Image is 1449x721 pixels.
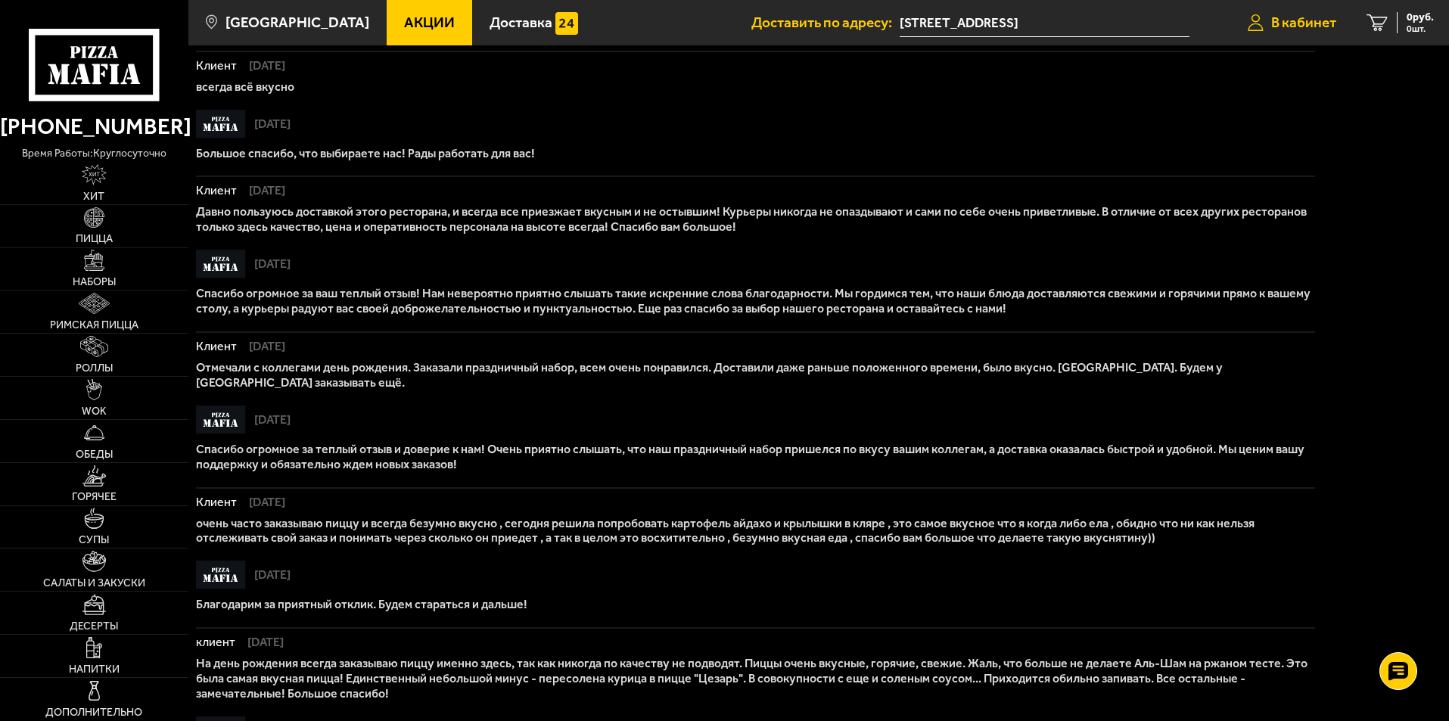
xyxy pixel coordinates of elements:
span: [DATE] [239,636,284,648]
p: На день рождения всегда заказываю пиццу именно здесь, так как никогда по качеству не подводят. Пи... [196,656,1315,701]
p: всегда всё вкусно [196,79,1315,95]
span: [DATE] [246,414,291,426]
span: Клиент [196,185,241,197]
span: [DATE] [246,118,291,130]
p: Спасибо огромное за теплый отзыв и доверие к нам! Очень приятно слышать, что наш праздничный набо... [196,442,1315,472]
span: Салаты и закуски [43,578,145,589]
span: Наборы [73,277,116,287]
input: Ваш адрес доставки [900,9,1189,37]
span: Доставить по адресу: [751,15,900,30]
span: В кабинет [1271,15,1336,30]
span: Десерты [70,621,118,632]
span: [DATE] [246,569,291,581]
p: Давно пользуюсь доставкой этого ресторана, и всегда все приезжает вкусным и не остывшим! Курьеры ... [196,204,1315,235]
span: Доставка [490,15,552,30]
span: [DATE] [241,496,285,508]
span: [DATE] [241,185,285,197]
span: Дополнительно [45,707,142,718]
span: [DATE] [246,258,291,270]
p: Благодарим за приятный отклик. Будем стараться и дальше! [196,597,1315,612]
span: WOK [82,406,107,417]
p: Спасибо огромное за ваш теплый отзыв! Нам невероятно приятно слышать такие искренние слова благод... [196,286,1315,316]
p: Большое спасибо, что выбираете нас! Рады работать для вас! [196,146,1315,161]
span: 0 шт. [1407,24,1434,33]
span: [DATE] [241,60,285,72]
img: 15daf4d41897b9f0e9f617042186c801.svg [555,12,578,35]
span: Обеды [76,449,113,460]
span: Клиент [196,496,241,508]
span: Супы [79,535,109,545]
span: Роллы [76,363,113,374]
span: Хит [83,191,104,202]
span: Пицца [76,234,113,244]
span: Напитки [69,664,120,675]
span: 0 руб. [1407,12,1434,23]
span: Римская пицца [50,320,138,331]
span: Клиент [196,340,241,353]
p: очень часто заказываю пиццу и всегда безумно вкусно , сегодня решила попробовать картофель айдахо... [196,516,1315,546]
span: Акции [404,15,455,30]
span: [DATE] [241,340,285,353]
span: Горячее [72,492,117,502]
span: клиент [196,636,239,648]
p: Отмечали с коллегами день рождения. Заказали праздничный набор, всем очень понравился. Доставили ... [196,360,1315,390]
span: [GEOGRAPHIC_DATA] [225,15,369,30]
span: Клиент [196,60,241,72]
